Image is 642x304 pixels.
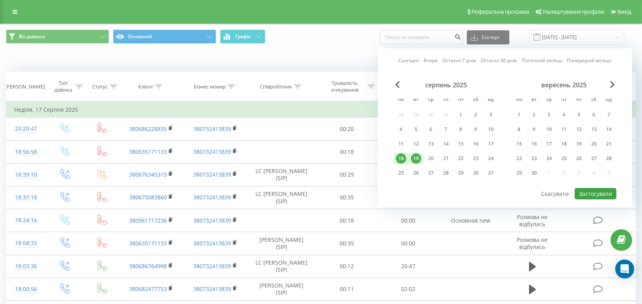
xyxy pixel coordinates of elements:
div: 11 [396,139,406,149]
div: вт 2 вер 2025 р. [527,109,542,121]
div: 21 [441,153,451,164]
div: чт 25 вер 2025 р. [557,153,572,164]
div: 29 [514,168,524,178]
div: вт 19 серп 2025 р. [409,153,424,164]
div: чт 28 серп 2025 р. [438,167,453,179]
abbr: середа [543,94,555,106]
a: 380732413839 [193,217,231,224]
div: сб 6 вер 2025 р. [586,109,601,121]
div: 22 [456,153,466,164]
div: пт 1 серп 2025 р. [453,109,468,121]
div: сб 27 вер 2025 р. [586,153,601,164]
a: Сьогодні [399,57,419,64]
button: Застосувати [575,188,616,199]
abbr: субота [588,94,600,106]
div: 27 [589,153,599,164]
td: 00:35 [316,186,377,209]
button: Основний [113,29,216,44]
div: ср 6 серп 2025 р. [424,123,438,135]
div: 23 [471,153,481,164]
div: 20 [589,139,599,149]
div: вересень 2025 [512,81,616,89]
span: Previous Month [395,81,400,88]
a: Останні 7 днів [443,57,476,64]
div: 10 [544,124,554,134]
div: нд 28 вер 2025 р. [601,153,616,164]
div: Бізнес номер [194,83,226,90]
td: 00:29 [316,163,377,186]
div: вт 9 вер 2025 р. [527,123,542,135]
button: Всі дзвінки [6,29,109,44]
div: 7 [604,110,614,120]
div: 16 [471,139,481,149]
div: сб 9 серп 2025 р. [468,123,483,135]
span: Next Month [610,81,615,88]
div: 30 [529,168,539,178]
div: 7 [441,124,451,134]
div: Open Intercom Messenger [615,260,634,278]
div: пн 25 серп 2025 р. [394,167,409,179]
abbr: неділя [485,94,497,106]
abbr: понеділок [513,94,525,106]
div: Статус [92,83,108,90]
div: 18:00:56 [14,282,37,297]
div: 8 [514,124,524,134]
div: 18 [559,139,569,149]
span: Налаштування профілю [543,9,604,15]
div: пн 8 вер 2025 р. [512,123,527,135]
div: 2 [529,110,539,120]
div: пн 11 серп 2025 р. [394,138,409,150]
a: 380686228835 [129,125,167,133]
div: пт 12 вер 2025 р. [572,123,586,135]
div: 12 [574,124,584,134]
span: Реферальна програма [472,9,529,15]
div: пн 29 вер 2025 р. [512,167,527,179]
input: Пошук за номером [379,30,463,44]
td: 00:00 [377,140,439,163]
div: 17 [544,139,554,149]
button: Графік [220,29,265,44]
div: 10 [486,124,496,134]
div: 2 [471,110,481,120]
div: пт 22 серп 2025 р. [453,153,468,164]
div: нд 21 вер 2025 р. [601,138,616,150]
div: 6 [426,124,436,134]
div: ср 10 вер 2025 р. [542,123,557,135]
div: сб 23 серп 2025 р. [468,153,483,164]
div: пт 29 серп 2025 р. [453,167,468,179]
td: 02:02 [377,278,439,300]
div: 18:56:58 [14,144,37,160]
div: сб 2 серп 2025 р. [468,109,483,121]
div: вт 23 вер 2025 р. [527,153,542,164]
div: пн 15 вер 2025 р. [512,138,527,150]
div: пн 22 вер 2025 р. [512,153,527,164]
abbr: п’ятниця [573,94,585,106]
span: Всі дзвінки [19,33,45,40]
div: 18:39:10 [14,167,37,182]
div: 1 [456,110,466,120]
abbr: вівторок [528,94,540,106]
span: Графік [235,34,251,39]
div: 12 [411,139,421,149]
div: 29 [456,168,466,178]
div: 4 [559,110,569,120]
div: нд 31 серп 2025 р. [483,167,498,179]
div: серпень 2025 [394,81,498,89]
div: сб 20 вер 2025 р. [586,138,601,150]
div: 17 [486,139,496,149]
abbr: вівторок [410,94,422,106]
td: 00:18 [316,140,377,163]
div: 5 [411,124,421,134]
div: нд 10 серп 2025 р. [483,123,498,135]
div: 19 [574,139,584,149]
div: ср 3 вер 2025 р. [542,109,557,121]
button: Скасувати [537,188,574,199]
a: 380635171133 [129,148,167,155]
div: пн 1 вер 2025 р. [512,109,527,121]
div: пт 8 серп 2025 р. [453,123,468,135]
div: 18:04:33 [14,236,37,251]
div: вт 16 вер 2025 р. [527,138,542,150]
div: вт 12 серп 2025 р. [409,138,424,150]
div: 16 [529,139,539,149]
div: 22 [514,153,524,164]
